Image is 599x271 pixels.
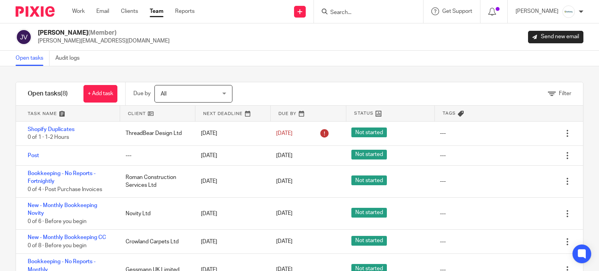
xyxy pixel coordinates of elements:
span: (Member) [88,30,117,36]
a: Team [150,7,163,15]
span: 0 of 6 · Before you begin [28,219,87,224]
span: Not started [351,175,387,185]
p: Due by [133,90,151,97]
div: --- [440,129,446,137]
span: Get Support [442,9,472,14]
span: All [161,91,167,97]
img: svg%3E [16,29,32,45]
h1: Open tasks [28,90,68,98]
div: Crowland Carpets Ltd [118,234,193,250]
a: Audit logs [55,51,85,66]
a: Email [96,7,109,15]
span: [DATE] [276,131,292,136]
span: 0 of 8 · Before you begin [28,243,87,248]
p: [PERSON_NAME][EMAIL_ADDRESS][DOMAIN_NAME] [38,37,170,45]
span: [DATE] [276,179,292,184]
div: [DATE] [193,174,268,189]
span: [DATE] [276,153,292,158]
a: Bookkeeping - No Reports - Fortnightly [28,171,96,184]
span: Filter [559,91,571,96]
span: Tags [443,110,456,117]
span: (8) [60,90,68,97]
span: 0 of 4 · Post Purchase Invoices [28,187,102,192]
a: New - Monthly Bookkeeping CC [28,235,106,240]
a: Work [72,7,85,15]
div: Novity Ltd [118,206,193,221]
a: Shopify Duplicates [28,127,74,132]
div: [DATE] [193,126,268,141]
div: --- [440,238,446,246]
h2: [PERSON_NAME] [38,29,170,37]
div: --- [440,152,446,159]
span: 0 of 1 · 1-2 Hours [28,135,69,140]
img: Pixie [16,6,55,17]
span: [DATE] [276,211,292,216]
a: Send new email [528,31,583,43]
div: --- [440,177,446,185]
input: Search [330,9,400,16]
div: ThreadBear Design Ltd [118,126,193,141]
a: + Add task [83,85,117,103]
p: [PERSON_NAME] [516,7,558,15]
div: [DATE] [193,148,268,163]
a: New - Monthly Bookkeeping Novity [28,203,97,216]
img: Infinity%20Logo%20with%20Whitespace%20.png [562,5,575,18]
span: Not started [351,150,387,159]
div: Roman Construction Services Ltd [118,170,193,193]
a: Post [28,153,39,158]
div: --- [440,210,446,218]
a: Clients [121,7,138,15]
a: Open tasks [16,51,50,66]
span: Not started [351,128,387,137]
span: Not started [351,236,387,246]
div: --- [118,148,193,163]
a: Reports [175,7,195,15]
span: [DATE] [276,239,292,244]
div: [DATE] [193,234,268,250]
div: [DATE] [193,206,268,221]
span: Status [354,110,374,117]
span: Not started [351,208,387,218]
